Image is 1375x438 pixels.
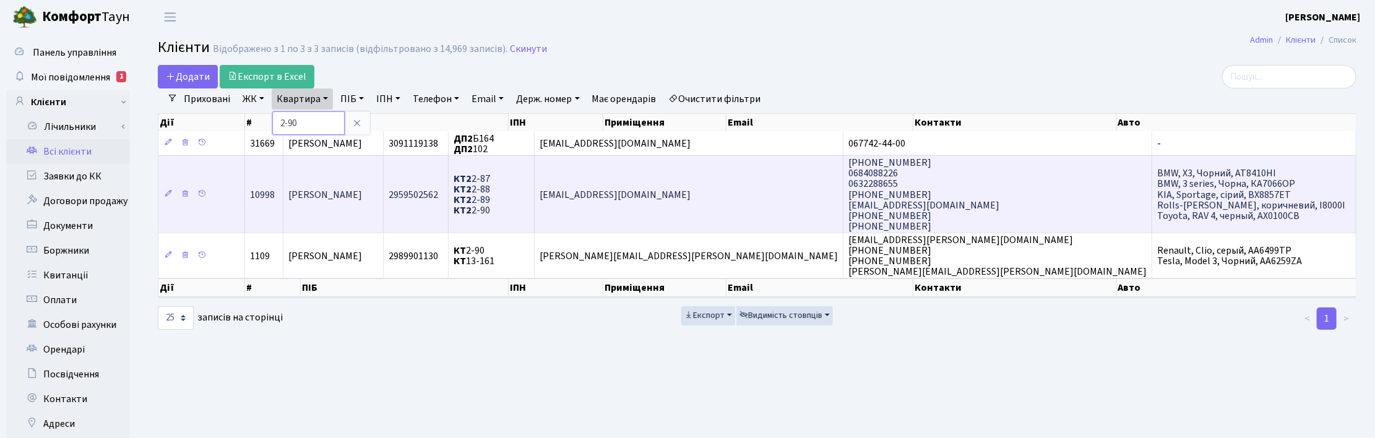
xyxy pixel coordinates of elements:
[158,114,245,131] th: Дії
[467,88,509,109] a: Email
[913,114,1117,131] th: Контакти
[6,362,130,387] a: Посвідчення
[511,88,584,109] a: Держ. номер
[238,88,269,109] a: ЖК
[389,188,438,202] span: 2959502562
[454,142,473,156] b: ДП2
[250,137,275,150] span: 31669
[1222,65,1356,88] input: Пошук...
[6,288,130,312] a: Оплати
[158,36,210,58] span: Клієнти
[116,71,126,82] div: 1
[33,46,116,59] span: Панель управління
[6,387,130,411] a: Контакти
[6,312,130,337] a: Особові рахунки
[454,244,466,257] b: КТ
[245,114,301,131] th: #
[454,182,472,196] b: КТ2
[42,7,101,27] b: Комфорт
[603,114,727,131] th: Приміщення
[913,278,1117,297] th: Контакти
[540,249,838,263] span: [PERSON_NAME][EMAIL_ADDRESS][PERSON_NAME][DOMAIN_NAME]
[1250,33,1273,46] a: Admin
[454,254,466,268] b: КТ
[389,249,438,263] span: 2989901130
[454,193,472,207] b: КТ2
[158,306,194,330] select: записів на сторінці
[158,306,283,330] label: записів на сторінці
[288,137,362,150] span: [PERSON_NAME]
[1286,33,1316,46] a: Клієнти
[272,88,333,109] a: Квартира
[1317,307,1337,330] a: 1
[250,188,275,202] span: 10998
[213,43,507,55] div: Відображено з 1 по 3 з 3 записів (відфільтровано з 14,969 записів).
[510,43,547,55] a: Скинути
[540,137,691,150] span: [EMAIL_ADDRESS][DOMAIN_NAME]
[848,156,999,233] span: [PHONE_NUMBER] 0684088226 0632288655 [PHONE_NUMBER] [EMAIL_ADDRESS][DOMAIN_NAME] [PHONE_NUMBER] [...
[220,65,314,88] a: Експорт в Excel
[454,244,494,268] span: 2-90 13-161
[664,88,766,109] a: Очистити фільтри
[158,65,218,88] a: Додати
[371,88,405,109] a: ІПН
[454,172,472,186] b: КТ2
[166,70,210,84] span: Додати
[6,40,130,65] a: Панель управління
[1285,11,1360,24] b: [PERSON_NAME]
[301,278,509,297] th: ПІБ
[1157,244,1302,268] span: Renault, Clio, серый, АА6499ТР Tesla, Model 3, Чорний, AA6259ZA
[31,71,110,84] span: Мої повідомлення
[335,88,369,109] a: ПІБ
[301,114,509,131] th: ПІБ
[1231,27,1375,53] nav: breadcrumb
[603,278,727,297] th: Приміщення
[1285,10,1360,25] a: [PERSON_NAME]
[1157,166,1345,222] span: BMW, X3, Чорний, АТ8410НІ BMW, 3 series, Чорна, КА7066ОР KIA, Sportage, сірий, ВХ8857ЕТ Rolls-[PE...
[454,132,473,145] b: ДП2
[6,189,130,213] a: Договори продажу
[848,233,1147,278] span: [EMAIL_ADDRESS][PERSON_NAME][DOMAIN_NAME] [PHONE_NUMBER] [PHONE_NUMBER] [PERSON_NAME][EMAIL_ADDRE...
[6,411,130,436] a: Адреси
[736,306,833,325] button: Видимість стовпців
[6,263,130,288] a: Квитанції
[726,114,913,131] th: Email
[6,164,130,189] a: Заявки до КК
[739,309,822,322] span: Видимість стовпців
[245,278,301,297] th: #
[6,90,130,114] a: Клієнти
[250,249,270,263] span: 1109
[12,5,37,30] img: logo.png
[6,139,130,164] a: Всі клієнти
[684,309,725,322] span: Експорт
[1117,278,1357,297] th: Авто
[389,137,438,150] span: 3091119138
[726,278,913,297] th: Email
[454,204,472,217] b: КТ2
[155,7,186,27] button: Переключити навігацію
[288,249,362,263] span: [PERSON_NAME]
[587,88,662,109] a: Має орендарів
[6,213,130,238] a: Документи
[14,114,130,139] a: Лічильники
[681,306,735,325] button: Експорт
[509,114,603,131] th: ІПН
[540,188,691,202] span: [EMAIL_ADDRESS][DOMAIN_NAME]
[6,337,130,362] a: Орендарі
[1316,33,1356,47] li: Список
[6,65,130,90] a: Мої повідомлення1
[288,188,362,202] span: [PERSON_NAME]
[454,172,490,217] span: 2-87 2-88 2-89 2-90
[6,238,130,263] a: Боржники
[848,137,905,150] span: 067742-44-00
[1157,137,1161,150] span: -
[158,278,245,297] th: Дії
[454,132,494,156] span: Б164 102
[509,278,603,297] th: ІПН
[179,88,235,109] a: Приховані
[42,7,130,28] span: Таун
[1117,114,1357,131] th: Авто
[408,88,464,109] a: Телефон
